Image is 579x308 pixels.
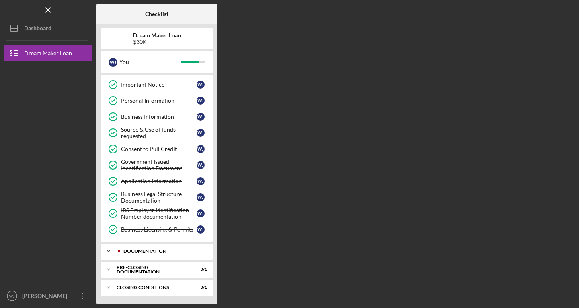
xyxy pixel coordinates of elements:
[121,114,197,120] div: Business Information
[105,173,209,189] a: Application InformationWJ
[119,55,181,69] div: You
[197,145,205,153] div: W J
[197,81,205,89] div: W J
[145,11,168,17] b: Checklist
[105,205,209,221] a: IRS Employer Identification Number documentationWJ
[117,265,187,274] div: Pre-Closing Documentation
[197,225,205,234] div: W J
[121,226,197,233] div: Business Licensing & Permits
[133,39,181,45] div: $30K
[197,113,205,121] div: W J
[121,126,197,139] div: Source & Use of funds requested
[105,109,209,125] a: Business InformationWJ
[4,45,92,61] button: Dream Maker Loan
[193,285,207,290] div: 0 / 1
[197,161,205,169] div: W J
[117,285,187,290] div: Closing Conditions
[9,294,15,298] text: WJ
[105,93,209,109] a: Personal InformationWJ
[20,288,72,306] div: [PERSON_NAME]
[24,20,51,38] div: Dashboard
[121,207,197,220] div: IRS Employer Identification Number documentation
[197,193,205,201] div: W J
[105,125,209,141] a: Source & Use of funds requestedWJ
[4,20,92,36] button: Dashboard
[121,81,197,88] div: Important Notice
[109,58,117,67] div: W J
[24,45,72,63] div: Dream Maker Loan
[105,141,209,157] a: Consent to Pull CreditWJ
[105,189,209,205] a: Business Legal Structure DocumentationWJ
[105,221,209,238] a: Business Licensing & PermitsWJ
[121,178,197,184] div: Application Information
[133,32,181,39] b: Dream Maker Loan
[197,209,205,217] div: W J
[197,177,205,185] div: W J
[4,288,92,304] button: WJ[PERSON_NAME]
[121,97,197,104] div: Personal Information
[105,157,209,173] a: Government Issued Identification DocumentWJ
[121,159,197,172] div: Government Issued Identification Document
[197,129,205,137] div: W J
[121,146,197,152] div: Consent to Pull Credit
[105,76,209,93] a: Important NoticeWJ
[197,97,205,105] div: W J
[121,191,197,204] div: Business Legal Structure Documentation
[193,267,207,272] div: 0 / 1
[123,249,203,254] div: Documentation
